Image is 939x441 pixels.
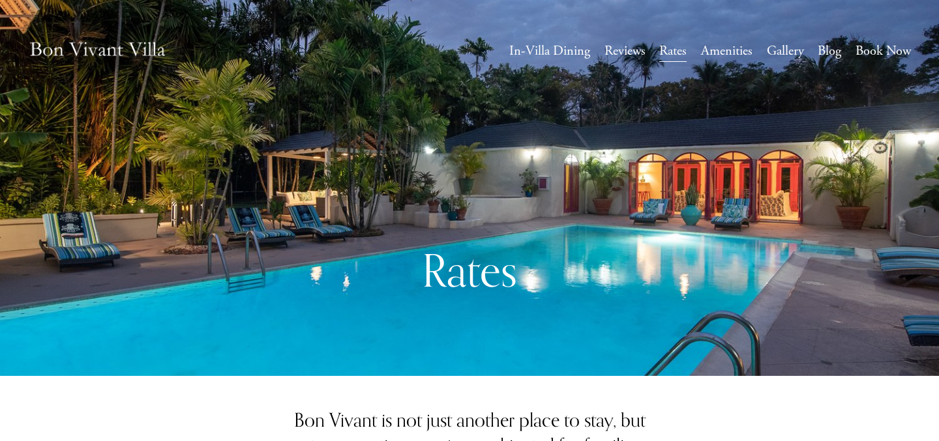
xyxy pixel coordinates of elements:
a: Reviews [604,39,646,63]
a: Gallery [767,39,804,63]
a: Blog [818,39,841,63]
a: In-Villa Dining [509,39,590,63]
a: Amenities [701,39,753,63]
img: Caribbean Vacation Rental | Bon Vivant Villa [28,28,167,74]
a: Book Now [856,39,911,63]
a: Rates [659,39,687,63]
h1: Rates [362,243,577,298]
